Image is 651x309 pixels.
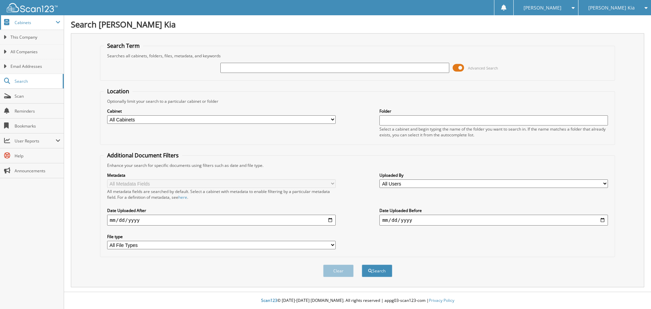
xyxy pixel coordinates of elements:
label: Date Uploaded After [107,208,336,213]
div: Searches all cabinets, folders, files, metadata, and keywords [104,53,612,59]
span: [PERSON_NAME] Kia [588,6,635,10]
span: Scan [15,93,60,99]
input: start [107,215,336,226]
a: here [178,194,187,200]
span: Advanced Search [468,65,498,71]
span: This Company [11,34,60,40]
span: Announcements [15,168,60,174]
label: Folder [379,108,608,114]
legend: Location [104,88,133,95]
a: Privacy Policy [429,297,454,303]
div: Select a cabinet and begin typing the name of the folder you want to search in. If the name match... [379,126,608,138]
legend: Additional Document Filters [104,152,182,159]
span: Cabinets [15,20,56,25]
label: Uploaded By [379,172,608,178]
div: © [DATE]-[DATE] [DOMAIN_NAME]. All rights reserved | appg03-scan123-com | [64,292,651,309]
span: User Reports [15,138,56,144]
iframe: Chat Widget [617,276,651,309]
label: File type [107,234,336,239]
span: Search [15,78,59,84]
input: end [379,215,608,226]
label: Cabinet [107,108,336,114]
span: All Companies [11,49,60,55]
span: Help [15,153,60,159]
img: scan123-logo-white.svg [7,3,58,12]
div: Enhance your search for specific documents using filters such as date and file type. [104,162,612,168]
label: Metadata [107,172,336,178]
h1: Search [PERSON_NAME] Kia [71,19,644,30]
div: Optionally limit your search to a particular cabinet or folder [104,98,612,104]
label: Date Uploaded Before [379,208,608,213]
span: Scan123 [261,297,277,303]
div: All metadata fields are searched by default. Select a cabinet with metadata to enable filtering b... [107,189,336,200]
span: [PERSON_NAME] [524,6,561,10]
span: Email Addresses [11,63,60,70]
legend: Search Term [104,42,143,50]
span: Bookmarks [15,123,60,129]
span: Reminders [15,108,60,114]
button: Search [362,265,392,277]
button: Clear [323,265,354,277]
